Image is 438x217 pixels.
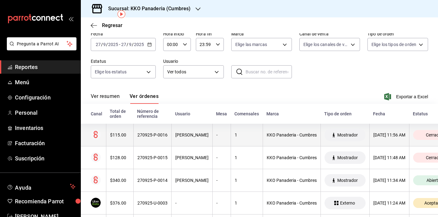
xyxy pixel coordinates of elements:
label: Usuario [163,59,224,63]
div: KKO Panaderia - Cumbres [267,178,317,183]
div: - [216,201,227,205]
label: Estatus [91,59,156,63]
div: [PERSON_NAME] [175,155,209,160]
button: Regresar [91,22,122,28]
span: Elige los tipos de orden [371,41,416,48]
button: Pregunta a Parrot AI [7,37,76,50]
span: Reportes [15,63,76,71]
span: Regresar [102,22,122,28]
div: $128.00 [110,155,130,160]
button: open_drawer_menu [68,16,73,21]
span: Mostrador [335,178,360,183]
span: Elige los canales de venta [303,41,348,48]
span: Mostrador [335,155,360,160]
div: KKO Panaderia - Cumbres [267,155,317,160]
div: $376.00 [110,201,130,205]
span: Menú [15,78,76,86]
button: Exportar a Excel [385,93,428,100]
span: - [119,42,120,47]
span: / [106,42,108,47]
span: Ayuda [15,183,67,190]
input: -- [95,42,101,47]
span: Mostrador [335,132,360,137]
div: 1 [235,155,259,160]
h3: Sucursal: KKO Panaderia (Cumbres) [103,5,191,12]
div: KKO Panaderia - Cumbres [267,201,317,205]
div: Marca [266,111,317,116]
span: / [132,42,134,47]
div: $115.00 [110,132,130,137]
div: [DATE] 11:56 AM [373,132,405,137]
div: Canal [91,111,102,116]
div: [DATE] 11:24 AM [373,201,405,205]
button: Ver resumen [91,93,120,104]
input: ---- [134,42,144,47]
span: / [101,42,103,47]
img: Tooltip marker [118,10,125,18]
div: 1 [235,201,259,205]
input: -- [103,42,106,47]
div: $340.00 [110,178,130,183]
div: - [175,201,209,205]
div: 270925-P-0014 [137,178,168,183]
input: -- [129,42,132,47]
span: Personal [15,108,76,117]
span: Configuración [15,93,76,102]
div: Total de orden [110,109,130,119]
span: Externo [338,201,357,205]
label: Fecha [91,32,156,36]
div: [PERSON_NAME] [175,132,209,137]
div: 270925-P-0015 [137,155,168,160]
span: Ver todos [167,69,212,75]
label: Canal de venta [299,32,360,36]
div: Fecha [373,111,405,116]
span: Elige las marcas [235,41,267,48]
input: Buscar no. de referencia [246,66,292,78]
input: ---- [108,42,118,47]
label: Hora inicio [163,32,191,36]
input: -- [121,42,127,47]
span: Elige los estatus [95,69,127,75]
div: Mesa [216,111,227,116]
div: - [216,155,227,160]
span: / [127,42,128,47]
div: [DATE] 11:48 AM [373,155,405,160]
div: 1 [235,132,259,137]
span: Suscripción [15,154,76,163]
div: Número de referencia [137,109,168,119]
label: Marca [231,32,292,36]
div: 270925-U-0003 [137,201,168,205]
span: Recomienda Parrot [15,197,76,205]
div: - [216,132,227,137]
div: KKO Panaderia - Cumbres [267,132,317,137]
div: 270925-P-0016 [137,132,168,137]
div: Tipo de orden [324,111,366,116]
div: Usuario [175,111,209,116]
div: navigation tabs [91,93,159,104]
button: Ver órdenes [130,93,159,104]
div: [DATE] 11:34 AM [373,178,405,183]
a: Pregunta a Parrot AI [4,45,76,52]
label: Tipo de orden [367,32,428,36]
span: Pregunta a Parrot AI [17,41,67,47]
span: Inventarios [15,124,76,132]
div: 1 [235,178,259,183]
div: Comensales [234,111,259,116]
div: [PERSON_NAME] [175,178,209,183]
div: - [216,178,227,183]
span: Facturación [15,139,76,147]
label: Hora fin [196,32,224,36]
